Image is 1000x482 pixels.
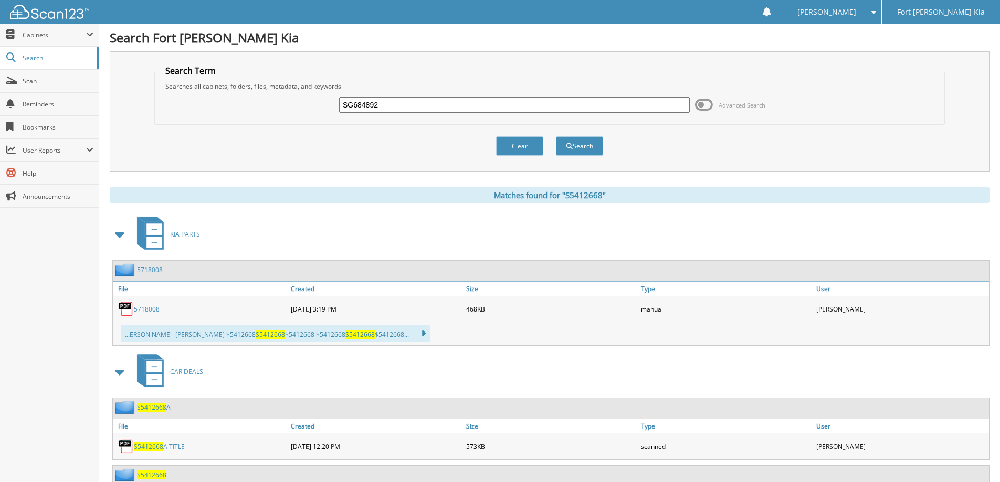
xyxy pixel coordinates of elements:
[115,401,137,414] img: folder2.png
[814,436,989,457] div: [PERSON_NAME]
[288,436,464,457] div: [DATE] 12:20 PM
[23,100,93,109] span: Reminders
[113,419,288,433] a: File
[638,436,814,457] div: scanned
[814,282,989,296] a: User
[464,282,639,296] a: Size
[814,419,989,433] a: User
[131,213,200,255] a: KIA PARTS
[288,419,464,433] a: Created
[638,282,814,296] a: Type
[115,468,137,481] img: folder2.png
[464,436,639,457] div: 573KB
[23,169,93,178] span: Help
[719,101,765,109] span: Advanced Search
[814,298,989,319] div: [PERSON_NAME]
[638,419,814,433] a: Type
[556,136,603,156] button: Search
[134,442,185,451] a: S5412668A TITLE
[137,403,171,412] a: S5412668A
[897,9,985,15] span: Fort [PERSON_NAME] Kia
[137,470,166,479] a: S5412668
[288,298,464,319] div: [DATE] 3:19 PM
[137,403,166,412] span: S5412668
[160,82,939,91] div: Searches all cabinets, folders, files, metadata, and keywords
[131,351,203,392] a: CAR DEALS
[345,330,375,339] span: S5412668
[118,438,134,454] img: PDF.png
[118,301,134,317] img: PDF.png
[464,419,639,433] a: Size
[23,53,92,62] span: Search
[23,192,93,201] span: Announcements
[121,325,430,342] div: ...ERSON NAME - [PERSON_NAME] $5412668 $5412668 $5412668 $5412668...
[160,65,221,77] legend: Search Term
[170,230,200,239] span: KIA PARTS
[638,298,814,319] div: manual
[23,146,86,155] span: User Reports
[23,123,93,132] span: Bookmarks
[170,367,203,376] span: CAR DEALS
[110,187,990,203] div: Matches found for "S5412668"
[115,263,137,276] img: folder2.png
[496,136,543,156] button: Clear
[23,30,86,39] span: Cabinets
[256,330,285,339] span: S5412668
[23,77,93,85] span: Scan
[464,298,639,319] div: 468KB
[113,282,288,296] a: File
[137,265,163,274] a: 5718008
[10,5,89,19] img: scan123-logo-white.svg
[134,442,163,451] span: S5412668
[948,432,1000,482] iframe: Chat Widget
[110,29,990,46] h1: Search Fort [PERSON_NAME] Kia
[288,282,464,296] a: Created
[134,305,160,314] a: 5718008
[797,9,856,15] span: [PERSON_NAME]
